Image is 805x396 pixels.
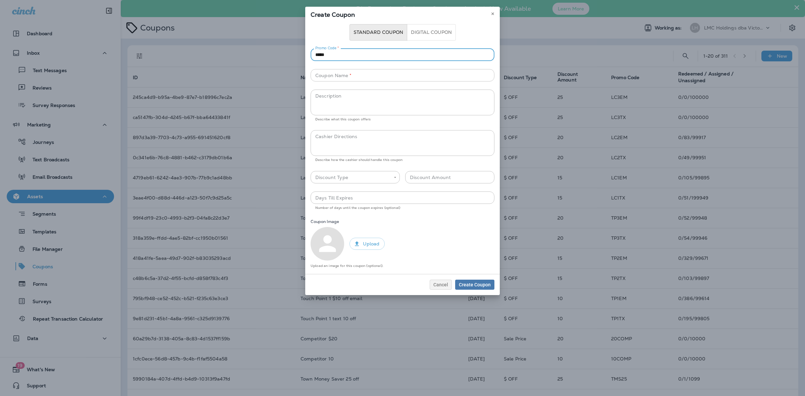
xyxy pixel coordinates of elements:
[315,205,490,211] p: Number of days until the coupon expires (optional)
[407,24,456,41] button: digital coupon
[459,282,491,287] span: Create Coupon
[433,282,448,287] span: Cancel
[350,238,385,250] button: Upload
[311,263,494,269] p: Upload an image for this coupon (optional).
[315,157,490,163] p: Describe how the cashier should handle this coupon
[430,280,452,290] button: Cancel
[455,280,494,290] button: Create Coupon
[305,7,500,21] div: Create Coupon
[315,117,490,122] p: Describe what this coupon offers
[350,24,456,41] div: coupon type
[311,219,494,224] h6: Coupon Image
[315,46,339,51] label: Promo Code
[350,24,407,41] button: standard coupon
